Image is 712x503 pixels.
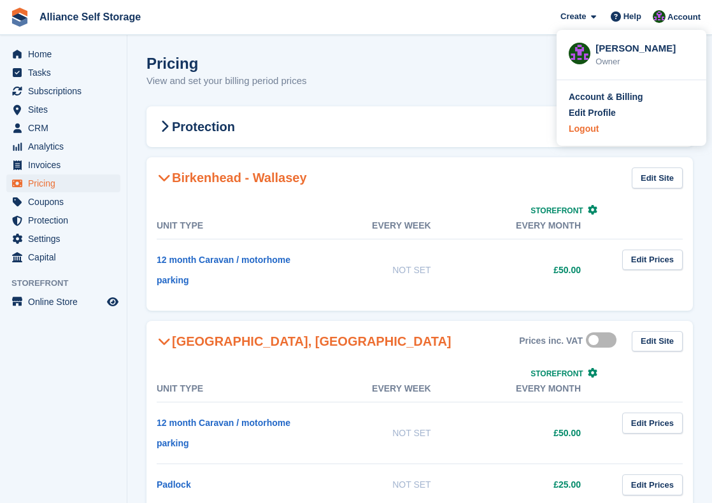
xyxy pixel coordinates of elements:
[6,193,120,211] a: menu
[6,174,120,192] a: menu
[306,239,456,301] td: Not Set
[457,402,606,464] td: £50.00
[28,293,104,311] span: Online Store
[28,193,104,211] span: Coupons
[157,119,235,134] h2: Protection
[519,336,583,346] div: Prices inc. VAT
[667,11,701,24] span: Account
[28,248,104,266] span: Capital
[622,474,683,495] a: Edit Prices
[28,119,104,137] span: CRM
[306,402,456,464] td: Not Set
[632,331,683,352] a: Edit Site
[28,101,104,118] span: Sites
[105,294,120,309] a: Preview store
[569,90,643,104] div: Account & Billing
[622,250,683,271] a: Edit Prices
[146,74,307,89] p: View and set your billing period prices
[157,479,191,490] a: Padlock
[6,64,120,81] a: menu
[10,8,29,27] img: stora-icon-8386f47178a22dfd0bd8f6a31ec36ba5ce8667c1dd55bd0f319d3a0aa187defe.svg
[34,6,146,27] a: Alliance Self Storage
[595,41,694,53] div: [PERSON_NAME]
[157,255,290,285] a: 12 month Caravan / motorhome parking
[157,170,307,185] h2: Birkenhead - Wallasey
[569,122,599,136] div: Logout
[6,248,120,266] a: menu
[595,55,694,68] div: Owner
[28,211,104,229] span: Protection
[157,334,452,349] h2: [GEOGRAPHIC_DATA], [GEOGRAPHIC_DATA]
[632,167,683,188] a: Edit Site
[569,90,694,104] a: Account & Billing
[6,45,120,63] a: menu
[11,277,127,290] span: Storefront
[28,156,104,174] span: Invoices
[530,369,597,378] a: Storefront
[457,376,606,402] th: Every month
[530,206,597,215] a: Storefront
[6,293,120,311] a: menu
[530,369,583,378] span: Storefront
[6,138,120,155] a: menu
[28,64,104,81] span: Tasks
[6,119,120,137] a: menu
[569,43,590,64] img: Romilly Norton
[569,106,694,120] a: Edit Profile
[28,82,104,100] span: Subscriptions
[157,376,306,402] th: Unit Type
[569,122,694,136] a: Logout
[6,82,120,100] a: menu
[6,156,120,174] a: menu
[306,376,456,402] th: Every week
[306,213,456,239] th: Every week
[146,55,307,72] h1: Pricing
[653,10,666,23] img: Romilly Norton
[530,206,583,215] span: Storefront
[6,101,120,118] a: menu
[28,230,104,248] span: Settings
[28,138,104,155] span: Analytics
[623,10,641,23] span: Help
[560,10,586,23] span: Create
[6,230,120,248] a: menu
[457,213,606,239] th: Every month
[622,413,683,434] a: Edit Prices
[28,45,104,63] span: Home
[6,211,120,229] a: menu
[157,213,306,239] th: Unit Type
[457,239,606,301] td: £50.00
[157,418,290,448] a: 12 month Caravan / motorhome parking
[28,174,104,192] span: Pricing
[569,106,616,120] div: Edit Profile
